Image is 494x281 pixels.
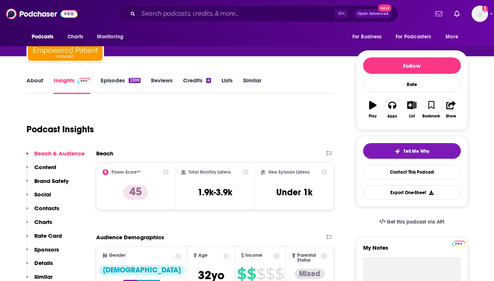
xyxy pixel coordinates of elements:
a: Charts [63,30,88,44]
a: Lists [221,77,233,94]
span: More [446,32,458,42]
p: Reach & Audience [34,150,85,157]
svg: Add a profile image [482,6,488,12]
span: Logged in as untitledpartners [472,6,488,22]
span: Open Advanced [358,12,388,16]
button: Bookmark [422,96,441,123]
button: Follow [363,57,461,74]
button: open menu [92,30,133,44]
button: Rate Card [26,232,62,246]
label: My Notes [363,244,461,257]
span: $ [247,268,256,280]
div: Bookmark [422,114,440,119]
div: 2309 [129,78,140,83]
a: Similar [243,77,261,94]
button: open menu [440,30,468,44]
span: Get this podcast via API [387,219,444,225]
h2: Reach [96,150,113,157]
p: Details [34,259,53,266]
a: Show notifications dropdown [432,7,445,20]
p: 45 [123,185,148,200]
button: List [402,96,421,123]
div: Apps [387,114,397,119]
span: Income [245,253,262,258]
button: Social [26,191,51,205]
span: Age [198,253,208,258]
span: Charts [67,32,84,42]
button: open menu [347,30,391,44]
a: About [26,77,43,94]
span: $ [275,268,284,280]
span: $ [257,268,265,280]
button: Share [441,96,460,123]
button: Export One-Sheet [363,185,461,200]
button: Details [26,259,53,273]
div: Search podcasts, credits, & more... [118,5,398,22]
h2: Audience Demographics [96,234,164,241]
span: Tell Me Why [403,148,429,154]
p: Rate Card [34,232,62,239]
h2: New Episode Listens [268,170,309,175]
button: tell me why sparkleTell Me Why [363,143,461,159]
button: Contacts [26,205,59,218]
h1: Podcast Insights [26,124,94,135]
img: User Profile [472,6,488,22]
a: Show notifications dropdown [451,7,463,20]
div: Mixed [295,269,325,279]
div: [DEMOGRAPHIC_DATA] [98,265,185,275]
p: Charts [34,218,52,225]
img: tell me why sparkle [394,148,400,154]
div: List [409,114,415,119]
span: Monitoring [97,32,123,42]
img: Podchaser - Follow, Share and Rate Podcasts [6,7,78,21]
div: Rate [363,77,461,92]
input: Search podcasts, credits, & more... [138,8,334,20]
a: Get this podcast via API [373,213,451,231]
p: Sponsors [34,246,59,253]
img: Podchaser Pro [78,78,91,84]
button: Brand Safety [26,177,69,191]
span: For Podcasters [396,32,431,42]
p: Similar [34,273,53,280]
span: Parental Status [297,253,320,263]
span: Podcasts [32,32,54,42]
button: Content [26,164,56,177]
button: Play [363,96,383,123]
div: Play [369,114,377,119]
img: Podchaser Pro [452,241,465,247]
h2: Power Score™ [111,170,141,175]
a: Contact This Podcast [363,165,461,179]
p: Contacts [34,205,59,212]
a: Episodes2309 [101,77,140,94]
button: Open AdvancedNew [354,9,392,18]
h3: 1.9k-3.9k [198,187,232,198]
a: Pro website [452,240,465,247]
span: $ [266,268,274,280]
button: Apps [383,96,402,123]
span: ⌘ K [334,9,348,19]
div: Share [446,114,456,119]
span: New [378,4,391,12]
h3: Under 1k [276,187,312,198]
p: Brand Safety [34,177,69,184]
h2: Total Monthly Listens [189,170,231,175]
button: open menu [391,30,442,44]
a: Reviews [151,77,173,94]
span: $ [237,268,246,280]
p: Content [34,164,56,171]
span: For Business [352,32,382,42]
button: Charts [26,218,52,232]
button: Show profile menu [472,6,488,22]
span: Gender [109,253,126,258]
a: InsightsPodchaser Pro [54,77,91,94]
a: Credits4 [183,77,211,94]
button: Sponsors [26,246,59,260]
button: open menu [26,30,63,44]
p: Social [34,191,51,198]
button: Reach & Audience [26,150,85,164]
div: 4 [206,78,211,83]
